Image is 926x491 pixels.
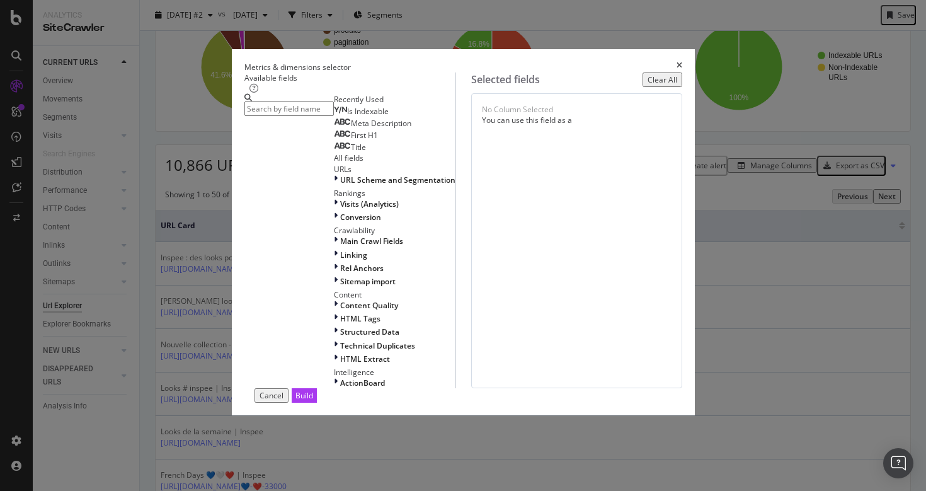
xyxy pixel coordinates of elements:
[334,153,455,163] div: All fields
[340,340,415,351] span: Technical Duplicates
[334,94,455,105] div: Recently Used
[471,72,540,87] div: Selected fields
[292,388,317,403] button: Build
[334,367,455,378] div: Intelligence
[254,388,289,403] button: Cancel
[340,354,390,364] span: HTML Extract
[340,199,399,209] span: Visits (Analytics)
[351,118,411,129] span: Meta Description
[482,115,672,125] div: You can use this field as a
[677,62,682,72] div: times
[334,188,455,199] div: Rankings
[334,164,455,175] div: URLs
[351,130,378,141] span: First H1
[232,49,695,415] div: modal
[244,62,351,72] div: Metrics & dimensions selector
[883,448,913,478] div: Open Intercom Messenger
[340,236,403,246] span: Main Crawl Fields
[340,212,381,222] span: Conversion
[340,313,380,324] span: HTML Tags
[351,142,366,153] span: Title
[340,263,384,274] span: Rel Anchors
[334,289,455,300] div: Content
[244,101,334,116] input: Search by field name
[643,72,682,87] button: Clear All
[340,326,399,337] span: Structured Data
[340,175,455,185] span: URL Scheme and Segmentation
[340,378,385,388] span: ActionBoard
[244,72,455,83] div: Available fields
[340,276,396,287] span: Sitemap import
[482,104,553,115] div: No Column Selected
[340,250,367,260] span: Linking
[347,106,389,117] span: Is Indexable
[648,74,677,85] div: Clear All
[260,390,283,401] div: Cancel
[334,225,455,236] div: Crawlability
[295,390,313,401] div: Build
[340,300,398,311] span: Content Quality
